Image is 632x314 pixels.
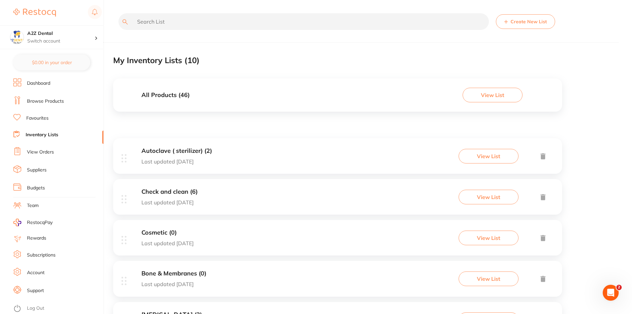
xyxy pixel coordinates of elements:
[27,30,95,37] h4: A2Z Dental
[27,305,44,312] a: Log Out
[459,190,519,204] button: View List
[27,252,56,259] a: Subscriptions
[26,115,49,122] a: Favourites
[141,270,206,277] h3: Bone & Membranes (0)
[13,5,56,20] a: Restocq Logo
[13,219,21,226] img: RestocqPay
[27,80,50,87] a: Dashboard
[459,231,519,245] button: View List
[496,14,555,29] button: Create New List
[27,149,54,156] a: View Orders
[113,138,562,179] div: Autoclave ( sterilizer) (2)Last updated [DATE]View List
[113,56,200,65] h2: My Inventory Lists ( 10 )
[27,167,47,173] a: Suppliers
[141,148,212,155] h3: Autoclave ( sterilizer) (2)
[13,219,53,226] a: RestocqPay
[141,229,194,236] h3: Cosmetic (0)
[459,271,519,286] button: View List
[113,261,562,302] div: Bone & Membranes (0)Last updated [DATE]View List
[27,235,46,242] a: Rewards
[13,9,56,17] img: Restocq Logo
[113,220,562,261] div: Cosmetic (0)Last updated [DATE]View List
[141,92,190,99] h3: All Products ( 46 )
[603,285,619,301] iframe: Intercom live chat
[13,303,102,314] button: Log Out
[10,31,24,44] img: A2Z Dental
[27,219,53,226] span: RestocqPay
[616,285,622,290] span: 2
[459,149,519,163] button: View List
[27,98,64,105] a: Browse Products
[27,202,39,209] a: Team
[118,13,489,30] input: Search List
[26,132,58,138] a: Inventory Lists
[463,88,523,102] button: View List
[113,179,562,220] div: Check and clean (6)Last updated [DATE]View List
[141,240,194,246] p: Last updated [DATE]
[27,38,95,45] p: Switch account
[27,185,45,191] a: Budgets
[141,188,198,195] h3: Check and clean (6)
[27,287,44,294] a: Support
[13,54,90,70] button: $0.00 in your order
[141,199,198,205] p: Last updated [DATE]
[141,158,212,164] p: Last updated [DATE]
[141,281,206,287] p: Last updated [DATE]
[27,269,45,276] a: Account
